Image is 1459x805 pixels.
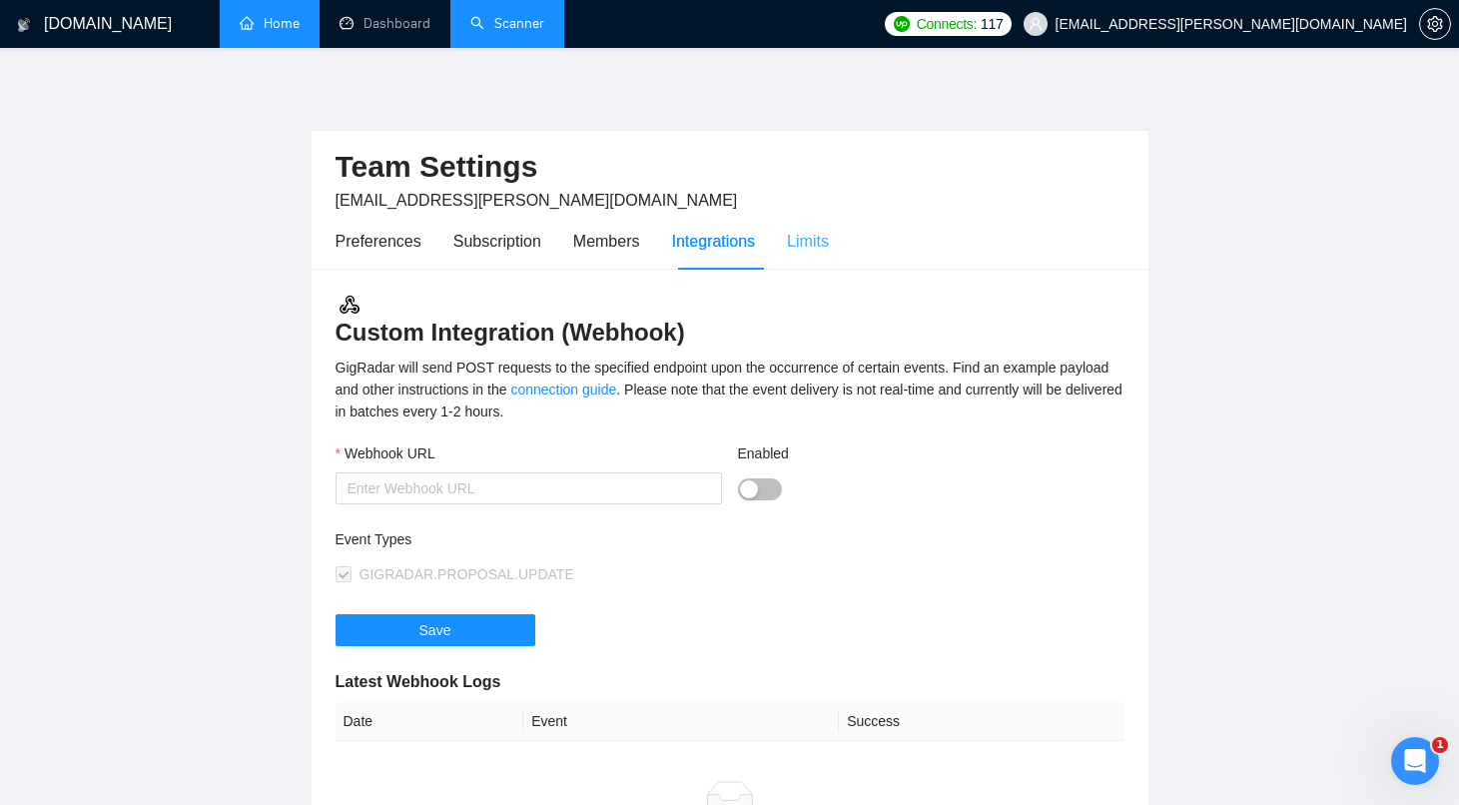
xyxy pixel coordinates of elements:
div: Members [573,229,640,254]
th: Date [336,702,524,741]
a: connection guide [510,382,616,398]
a: setting [1419,16,1451,32]
span: [EMAIL_ADDRESS][PERSON_NAME][DOMAIN_NAME] [336,192,738,209]
span: 1 [1432,737,1448,753]
h2: Team Settings [336,147,1124,188]
span: user [1029,17,1043,31]
button: Save [336,614,535,646]
span: Save [419,619,451,641]
a: searchScanner [470,15,544,32]
th: Event [523,702,839,741]
div: Limits [787,229,829,254]
img: logo [17,9,31,41]
a: dashboardDashboard [340,15,430,32]
input: Webhook URL [336,472,722,504]
span: GIGRADAR.PROPOSAL.UPDATE [360,566,574,582]
button: setting [1419,8,1451,40]
div: GigRadar will send POST requests to the specified endpoint upon the occurrence of certain events.... [336,357,1124,422]
img: webhook.3a52c8ec.svg [338,293,362,317]
label: Event Types [336,528,412,550]
span: setting [1420,16,1450,32]
label: Enabled [738,442,789,464]
div: Preferences [336,229,421,254]
h3: Custom Integration (Webhook) [336,293,1124,349]
th: Success [839,702,1123,741]
label: Webhook URL [336,442,435,464]
div: Subscription [453,229,541,254]
button: Enabled [738,478,782,500]
a: homeHome [240,15,300,32]
img: upwork-logo.png [894,16,910,32]
h5: Latest Webhook Logs [336,670,1124,694]
div: Integrations [672,229,756,254]
span: 117 [981,13,1003,35]
iframe: Intercom live chat [1391,737,1439,785]
span: Connects: [917,13,977,35]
